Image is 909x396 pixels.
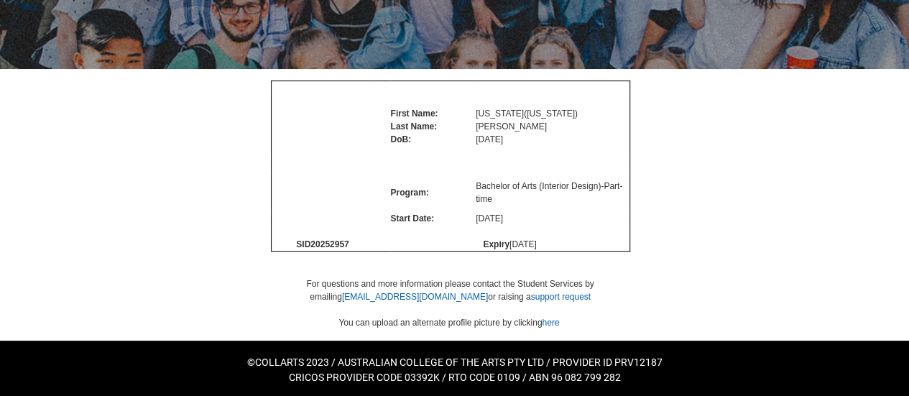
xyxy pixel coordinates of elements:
[476,109,578,119] span: [US_STATE] ( [US_STATE] )
[509,239,537,249] span: [DATE]
[476,173,629,212] td: Bachelor of Arts (Interior Design) - Part-time
[476,121,547,132] span: [PERSON_NAME]
[531,292,591,302] a: support request
[476,213,503,224] span: [DATE]
[390,213,434,224] span: Start Date:
[342,292,488,302] a: [EMAIL_ADDRESS][DOMAIN_NAME]
[483,239,509,249] span: Expiry
[476,134,503,144] span: [DATE]
[338,318,559,328] span: You can upload an alternate profile picture by clicking
[390,188,428,198] span: Program:
[390,134,411,144] span: DoB:
[542,318,559,328] a: here
[390,109,438,119] span: First Name:
[390,121,437,132] span: Last Name:
[296,239,349,249] span: SID 20252957
[306,279,594,302] span: For questions and more information please contact the Student Services by emailing or raising a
